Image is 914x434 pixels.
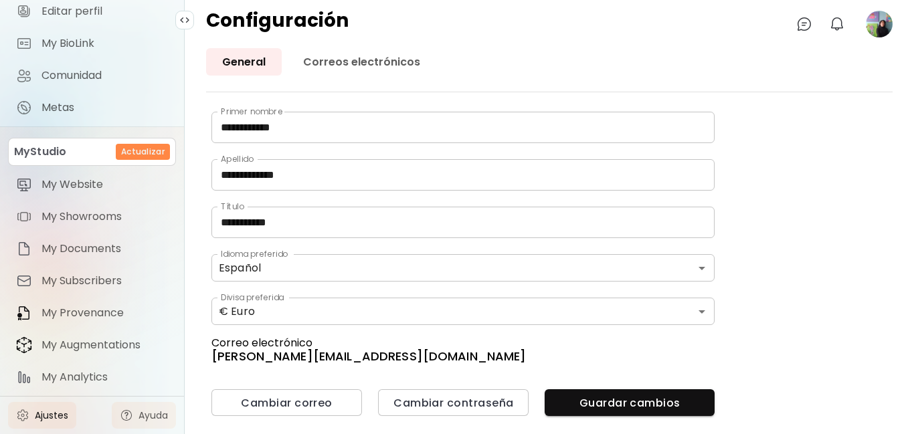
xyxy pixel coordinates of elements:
[16,209,32,225] img: item
[16,305,32,321] img: item
[14,144,66,160] p: MyStudio
[211,389,362,416] button: Cambiar correo
[41,210,168,223] span: My Showrooms
[41,338,168,352] span: My Augmentations
[139,409,168,422] span: Ayuda
[206,11,349,37] h4: Configuración
[41,242,168,255] span: My Documents
[211,336,715,350] h5: Correo electrónico
[8,364,176,391] a: itemMy Analytics
[16,35,32,51] img: My BioLink icon
[211,254,715,282] div: Español
[16,241,32,257] img: item
[796,16,812,32] img: chatIcon
[545,389,715,416] button: Guardar cambios
[8,203,176,230] a: itemMy Showrooms
[16,273,32,289] img: item
[35,409,68,422] span: Ajustes
[16,177,32,193] img: item
[8,402,76,429] a: Ajustes
[8,300,176,326] a: itemMy Provenance
[222,396,351,410] span: Cambiar correo
[41,5,168,18] span: Editar perfil
[41,69,168,82] span: Comunidad
[16,369,32,385] img: item
[16,409,29,422] img: settings
[206,48,282,76] a: General
[121,146,165,158] h6: Actualizar
[378,389,529,416] button: Cambiar contraseña
[8,235,176,262] a: itemMy Documents
[8,267,176,294] a: itemMy Subscribers
[16,68,32,84] img: Comunidad icon
[8,332,176,358] a: itemMy Augmentations
[829,16,845,32] img: bellIcon
[8,30,176,57] a: completeMy BioLink iconMy BioLink
[41,37,168,50] span: My BioLink
[8,171,176,198] a: itemMy Website
[16,100,32,116] img: Metas icon
[211,298,715,325] div: € Euro
[41,370,168,384] span: My Analytics
[16,336,32,354] img: item
[16,3,32,19] img: Editar perfil icon
[287,48,436,76] a: Correos electrónicos
[555,396,704,410] span: Guardar cambios
[41,101,168,114] span: Metas
[41,178,168,191] span: My Website
[826,13,848,35] button: bellIcon
[179,15,190,25] img: collapse
[112,402,176,429] a: Ayuda
[8,94,176,121] a: completeMetas iconMetas
[41,274,168,288] span: My Subscribers
[120,409,133,422] img: help
[8,62,176,89] a: Comunidad iconComunidad
[41,306,168,320] span: My Provenance
[211,350,715,362] h6: [PERSON_NAME][EMAIL_ADDRESS][DOMAIN_NAME]
[389,396,518,410] span: Cambiar contraseña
